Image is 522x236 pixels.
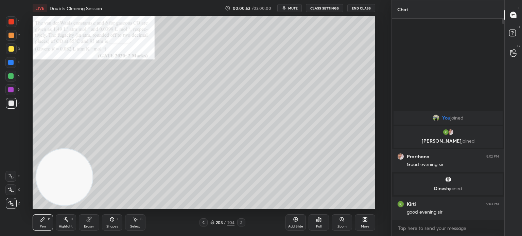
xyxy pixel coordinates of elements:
img: default.png [445,176,452,183]
h6: Prarthana [407,153,430,160]
p: Dinesh [398,186,499,191]
div: 204 [227,219,234,225]
div: Eraser [84,225,94,228]
img: 74387b3f5c394bb1b2528a0187cf8faa.jpg [447,129,454,135]
p: [PERSON_NAME] [398,138,499,144]
div: good evening sir [407,209,499,216]
img: 2782fdca8abe4be7a832ca4e3fcd32a4.jpg [433,114,439,121]
div: Select [130,225,140,228]
div: 5 [5,71,20,81]
p: T [518,5,520,11]
div: Pen [40,225,46,228]
div: Add Slide [288,225,303,228]
div: X [5,184,20,195]
div: C [5,171,20,182]
p: Chat [392,0,414,18]
button: CLASS SETTINGS [306,4,343,12]
button: mute [277,4,302,12]
div: 2 [6,30,20,41]
span: joined [450,115,464,121]
div: grid [392,110,504,220]
div: / [224,220,226,224]
span: joined [449,185,462,192]
div: More [361,225,369,228]
span: mute [288,6,298,11]
h4: Doubts Clearing Session [50,5,102,12]
div: 3 [6,43,20,54]
img: 74387b3f5c394bb1b2528a0187cf8faa.jpg [397,153,404,160]
div: P [48,217,50,221]
div: S [140,217,142,221]
div: 4 [5,57,20,68]
p: G [517,43,520,49]
div: 6 [5,84,20,95]
div: 203 [216,220,223,224]
img: 3 [397,201,404,207]
button: End Class [347,4,375,12]
div: Highlight [59,225,73,228]
div: Zoom [337,225,347,228]
div: Shapes [106,225,118,228]
img: 3 [442,129,449,135]
div: LIVE [33,4,47,12]
h6: Kirti [407,201,416,207]
div: H [71,217,73,221]
div: 7 [6,98,20,109]
div: 9:03 PM [486,202,499,206]
div: 9:02 PM [486,155,499,159]
p: D [518,24,520,30]
div: Z [6,198,20,209]
div: 1 [6,16,19,27]
span: joined [462,138,475,144]
div: Poll [316,225,321,228]
span: You [442,115,450,121]
div: L [117,217,119,221]
div: Good evening sir [407,161,499,168]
